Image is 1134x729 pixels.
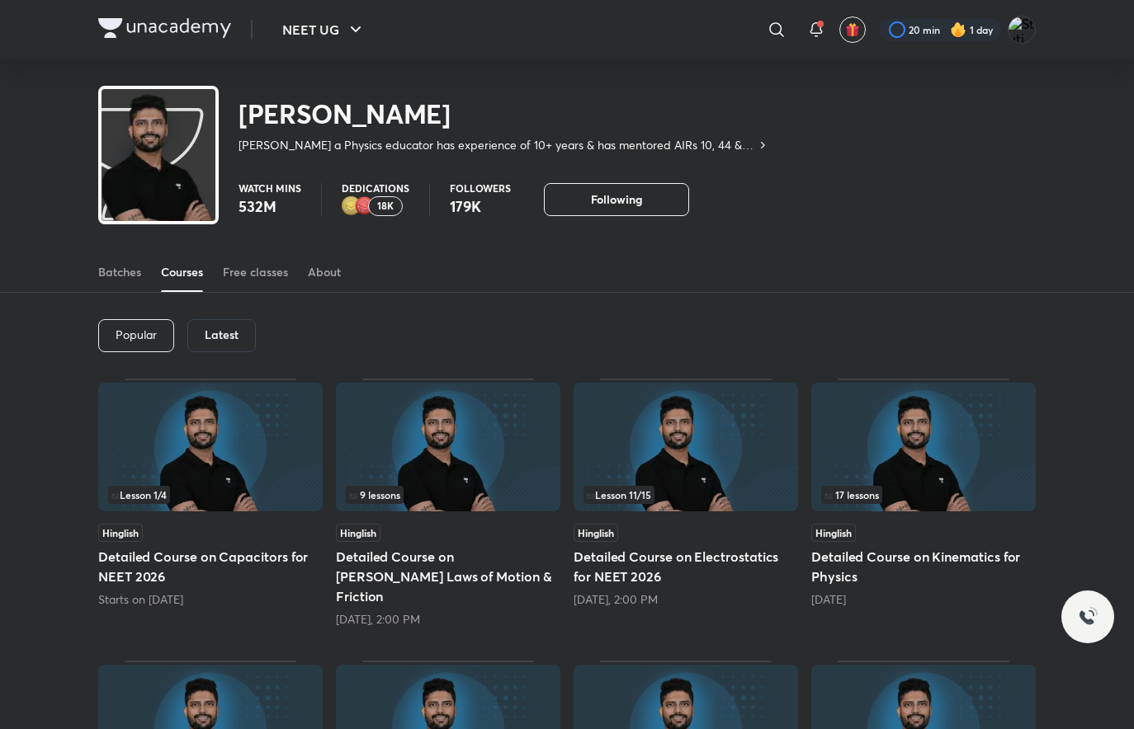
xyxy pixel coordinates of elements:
[102,92,215,256] img: class
[98,264,141,280] div: Batches
[98,524,143,542] span: Hinglish
[98,18,231,38] img: Company Logo
[349,490,400,500] span: 9 lessons
[239,97,769,130] h2: [PERSON_NAME]
[450,183,511,193] p: Followers
[239,183,301,193] p: Watch mins
[544,183,689,216] button: Following
[108,486,313,504] div: left
[98,547,323,586] h5: Detailed Course on Capacitors for NEET 2026
[587,490,651,500] span: Lesson 11 / 15
[377,200,394,212] p: 18K
[336,379,560,628] div: Detailed Course on Newton’s Laws of Motion & Friction
[574,524,618,542] span: Hinglish
[355,196,375,216] img: educator badge1
[111,490,167,500] span: Lesson 1 / 4
[821,486,1026,504] div: infocontainer
[223,252,288,292] a: Free classes
[839,16,866,43] button: avatar
[950,21,966,38] img: streak
[336,547,560,606] h5: Detailed Course on [PERSON_NAME] Laws of Motion & Friction
[584,486,788,504] div: infocontainer
[342,196,361,216] img: educator badge2
[308,252,341,292] a: About
[272,13,376,46] button: NEET UG
[811,524,856,542] span: Hinglish
[346,486,550,504] div: infocontainer
[98,379,323,628] div: Detailed Course on Capacitors for NEET 2026
[574,379,798,628] div: Detailed Course on Electrostatics for NEET 2026
[336,383,560,511] img: Thumbnail
[116,328,157,341] p: Popular
[574,383,798,511] img: Thumbnail
[811,379,1036,628] div: Detailed Course on Kinematics for Physics
[825,490,879,500] span: 17 lessons
[574,547,798,586] h5: Detailed Course on Electrostatics for NEET 2026
[108,486,313,504] div: infocontainer
[336,524,380,542] span: Hinglish
[346,486,550,504] div: left
[98,383,323,511] img: Thumbnail
[308,264,341,280] div: About
[108,486,313,504] div: infosection
[811,547,1036,586] h5: Detailed Course on Kinematics for Physics
[845,22,860,37] img: avatar
[584,486,788,504] div: infosection
[205,328,239,341] h6: Latest
[346,486,550,504] div: infosection
[821,486,1026,504] div: left
[336,611,560,628] div: Today, 2:00 PM
[1008,16,1036,44] img: Stuti Singh
[223,264,288,280] div: Free classes
[450,196,511,216] p: 179K
[342,183,409,193] p: Dedications
[574,591,798,608] div: Tomorrow, 2:00 PM
[98,18,231,42] a: Company Logo
[584,486,788,504] div: left
[811,383,1036,511] img: Thumbnail
[821,486,1026,504] div: infosection
[239,196,301,216] p: 532M
[811,591,1036,608] div: 7 days ago
[161,252,203,292] a: Courses
[591,191,642,208] span: Following
[161,264,203,280] div: Courses
[98,591,323,608] div: Starts on Nov 11
[239,137,756,153] p: [PERSON_NAME] a Physics educator has experience of 10+ years & has mentored AIRs 10, 44 & many mo...
[1078,607,1098,627] img: ttu
[98,252,141,292] a: Batches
